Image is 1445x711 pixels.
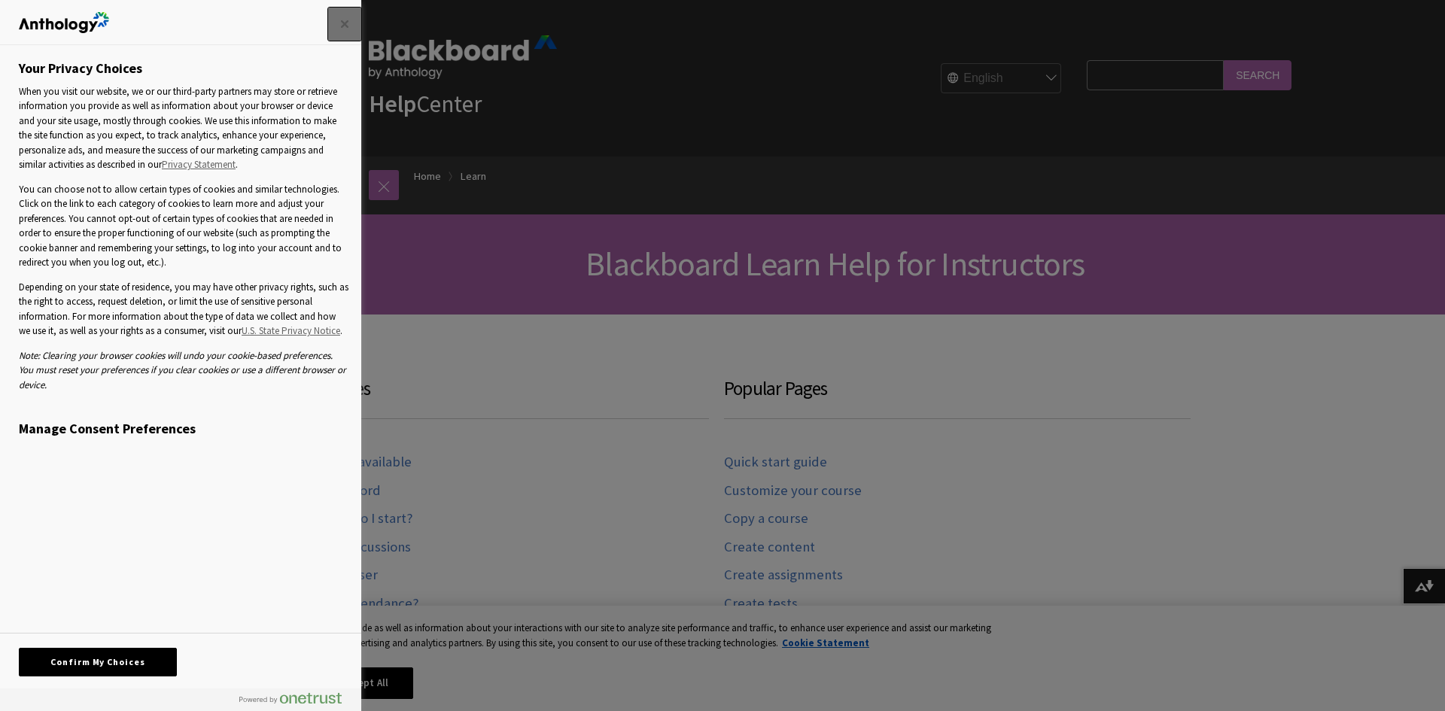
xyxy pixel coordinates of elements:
[19,421,348,445] h3: Manage Consent Preferences
[242,324,340,339] a: U.S. State Privacy Notice
[19,12,109,33] img: Anthology Logo
[19,8,109,38] div: Anthology Logo
[19,648,177,676] button: Confirm My Choices
[328,8,361,41] button: Close
[239,692,354,711] a: Powered by OneTrust Opens in a new Tab
[19,280,348,339] p: Depending on your state of residence, you may have other privacy rights, such as the right to acc...
[19,182,348,270] p: You can choose not to allow certain types of cookies and similar technologies. Click on the link ...
[19,60,142,77] h2: Your Privacy Choices
[162,157,236,172] a: Privacy Statement
[19,84,348,172] p: When you visit our website, we or our third-party partners may store or retrieve information you ...
[19,349,346,391] em: Note: Clearing your browser cookies will undo your cookie-based preferences. You must reset your ...
[239,692,342,704] img: Powered by OneTrust Opens in a new Tab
